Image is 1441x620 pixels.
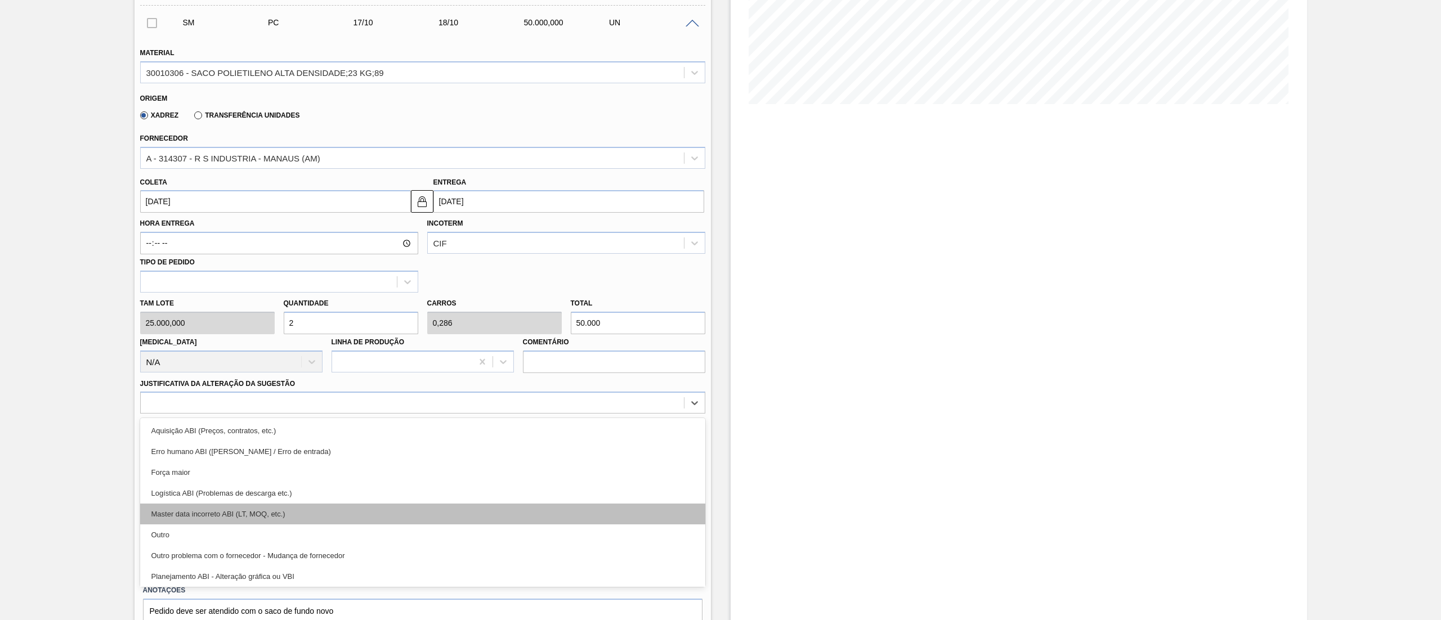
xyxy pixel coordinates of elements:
label: Fornecedor [140,134,188,142]
div: Pedido de Compra [265,18,363,27]
img: locked [415,195,429,208]
label: Tam lote [140,295,275,312]
div: Outro [140,524,705,545]
div: 18/10/2025 [436,18,533,27]
label: Linha de Produção [332,338,405,346]
div: 17/10/2025 [350,18,447,27]
div: Logística ABI (Problemas de descarga etc.) [140,483,705,504]
div: A - 314307 - R S INDUSTRIA - MANAUS (AM) [146,153,320,163]
label: Anotações [143,582,702,599]
div: CIF [433,239,447,248]
div: Aquisição ABI (Preços, contratos, etc.) [140,420,705,441]
label: Quantidade [284,299,329,307]
label: Origem [140,95,168,102]
div: Outro problema com o fornecedor - Mudança de fornecedor [140,545,705,566]
div: Força maior [140,462,705,483]
label: Comentário [523,334,705,351]
label: Incoterm [427,219,463,227]
div: 30010306 - SACO POLIETILENO ALTA DENSIDADE;23 KG;89 [146,68,384,77]
label: Tipo de pedido [140,258,195,266]
label: Entrega [433,178,467,186]
label: [MEDICAL_DATA] [140,338,197,346]
label: Coleta [140,178,167,186]
input: dd/mm/yyyy [140,190,411,213]
label: Observações [140,416,705,433]
div: UN [606,18,704,27]
div: Planejamento ABI - Alteração gráfica ou VBI [140,566,705,587]
label: Transferência Unidades [194,111,299,119]
label: Xadrez [140,111,179,119]
label: Carros [427,299,457,307]
button: locked [411,190,433,213]
label: Justificativa da Alteração da Sugestão [140,380,296,388]
input: dd/mm/yyyy [433,190,704,213]
div: Sugestão Manual [180,18,278,27]
label: Total [571,299,593,307]
div: Master data incorreto ABI (LT, MOQ, etc.) [140,504,705,524]
label: Hora Entrega [140,215,418,232]
div: 50.000,000 [521,18,618,27]
label: Material [140,49,174,57]
div: Erro humano ABI ([PERSON_NAME] / Erro de entrada) [140,441,705,462]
